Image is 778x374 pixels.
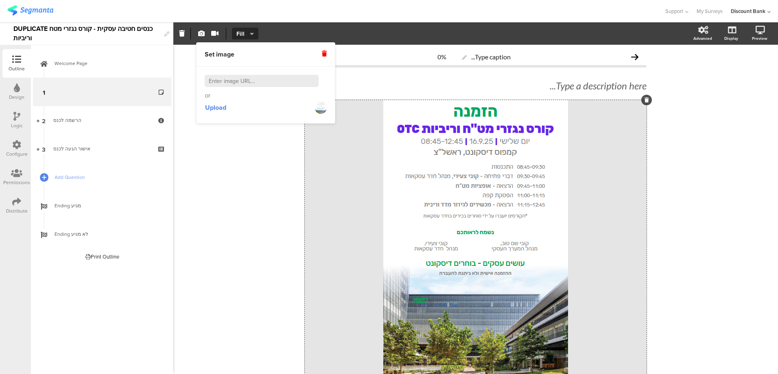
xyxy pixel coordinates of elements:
div: Configure [6,150,28,158]
span: 2 [42,116,46,125]
span: Set image [205,50,234,59]
span: Type caption... [471,53,511,61]
img: segmanta logo [7,5,53,15]
img: https%3A%2F%2Fd3718dnoaommpf.cloudfront.net%2Fquestion%2F3faceb2100010c092f76.PNG [315,102,327,114]
div: Type a description here... [305,80,647,92]
span: 3 [42,144,46,153]
span: Fill [236,30,253,38]
span: Add Question [55,173,159,181]
a: Welcome Page [33,49,171,78]
a: Ending מגיע [33,191,171,220]
div: Display [724,35,738,41]
a: Ending לא מגיע [33,220,171,248]
div: Print Outline [85,253,119,261]
a: 2 הרשמה לכנס [33,106,171,135]
span: or [205,91,210,100]
span: Upload [205,103,226,112]
a: 3 אישור הגעה לכנס [33,135,171,163]
span: Welcome Page [55,59,159,67]
span: Ending מגיע [55,202,159,210]
span: Ending לא מגיע [55,230,159,238]
div: Design [9,93,24,101]
button: Upload [205,100,227,115]
input: Enter image URL... [205,75,319,87]
div: Advanced [693,35,712,41]
div: Logic [11,122,23,129]
span: 1 [43,87,45,96]
button: Fill [232,28,258,40]
div: אישור הגעה לכנס [53,145,151,153]
div: Permissions [3,179,30,186]
div: Discount Bank [731,7,765,15]
div: DUPLICATE כנסים חטיבה עסקית - קורס נגזרי מטח וריביות [13,22,160,45]
div: Distribute [6,207,28,215]
span: Support [665,7,683,15]
div: Preview [752,35,767,41]
div: 0% [437,53,446,61]
a: 1 [33,78,171,106]
div: הרשמה לכנס [53,116,151,124]
div: Outline [9,65,25,72]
